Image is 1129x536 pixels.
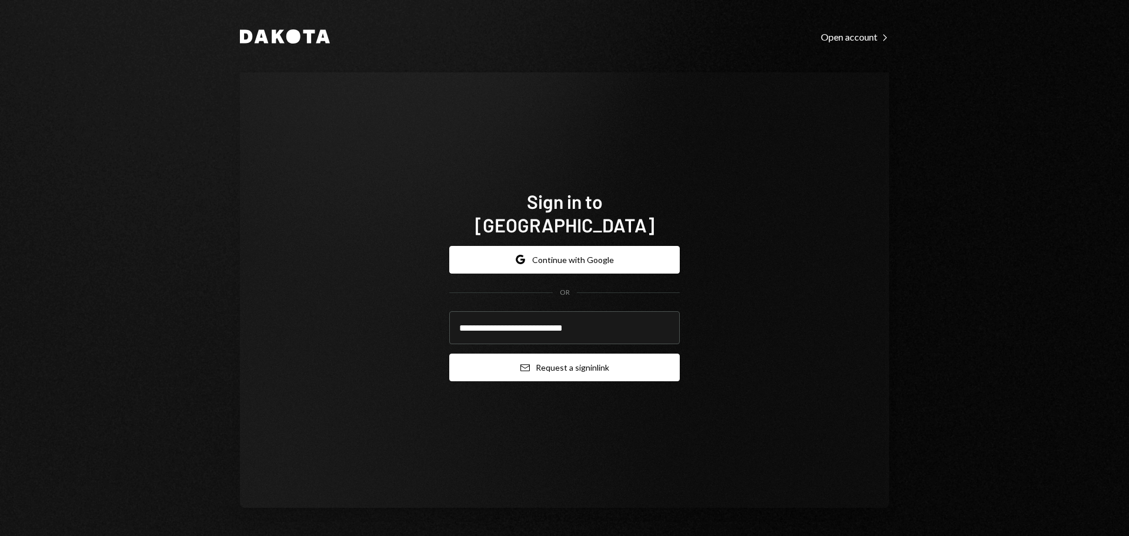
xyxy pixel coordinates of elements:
[449,246,680,274] button: Continue with Google
[821,30,889,43] a: Open account
[821,31,889,43] div: Open account
[560,288,570,298] div: OR
[449,354,680,381] button: Request a signinlink
[449,189,680,237] h1: Sign in to [GEOGRAPHIC_DATA]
